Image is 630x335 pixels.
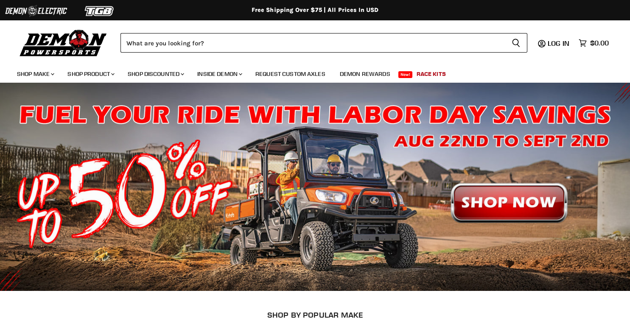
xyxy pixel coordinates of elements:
[120,33,505,53] input: Search
[4,3,68,19] img: Demon Electric Logo 2
[544,39,574,47] a: Log in
[68,3,132,19] img: TGB Logo 2
[333,65,397,83] a: Demon Rewards
[574,37,613,49] a: $0.00
[505,33,527,53] button: Search
[121,65,189,83] a: Shop Discounted
[11,310,620,319] h2: SHOP BY POPULAR MAKE
[398,71,413,78] span: New!
[11,65,59,83] a: Shop Make
[11,62,607,83] ul: Main menu
[410,65,452,83] a: Race Kits
[548,39,569,47] span: Log in
[249,65,332,83] a: Request Custom Axles
[17,28,110,58] img: Demon Powersports
[120,33,527,53] form: Product
[191,65,247,83] a: Inside Demon
[590,39,609,47] span: $0.00
[61,65,120,83] a: Shop Product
